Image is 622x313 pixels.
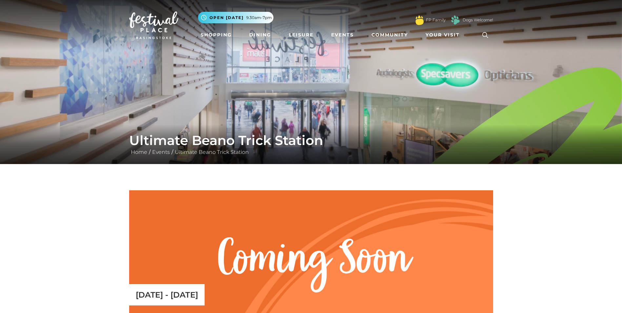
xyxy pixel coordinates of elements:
[129,133,493,148] h1: Ultimate Beano Trick Station
[247,29,274,41] a: Dining
[329,29,356,41] a: Events
[463,17,493,23] a: Dogs Welcome!
[198,12,273,23] button: Open [DATE] 9.30am-7pm
[129,149,149,155] a: Home
[198,29,234,41] a: Shopping
[246,15,272,21] span: 9.30am-7pm
[426,17,446,23] a: FP Family
[423,29,466,41] a: Your Visit
[426,31,460,38] span: Your Visit
[210,15,244,21] span: Open [DATE]
[129,11,178,39] img: Festival Place Logo
[369,29,411,41] a: Community
[286,29,316,41] a: Leisure
[173,149,251,155] a: Ultimate Beano Trick Station
[124,133,498,156] div: / /
[136,290,198,300] p: [DATE] - [DATE]
[150,149,171,155] a: Events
